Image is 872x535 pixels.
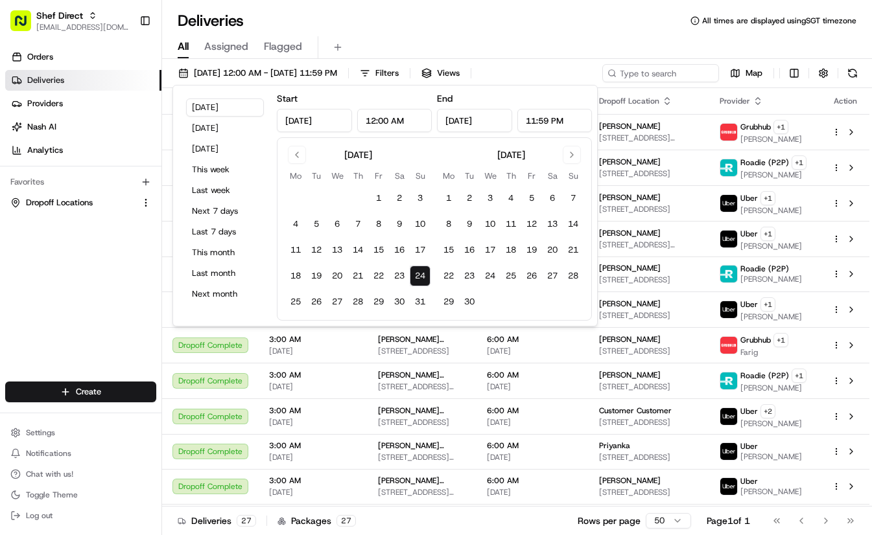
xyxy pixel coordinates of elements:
span: 6:00 AM [487,334,578,345]
span: Uber [740,299,758,310]
button: 28 [563,266,583,286]
span: Views [437,67,460,79]
button: 14 [348,240,368,260]
span: [PERSON_NAME] [740,312,802,322]
th: Saturday [542,169,563,183]
span: [DATE] 12:00 AM - [DATE] 11:59 PM [194,67,337,79]
span: [PERSON_NAME] [599,228,661,238]
button: Settings [5,424,156,442]
img: uber-new-logo.jpeg [720,478,737,495]
button: 22 [438,266,459,286]
button: 19 [521,240,542,260]
img: uber-new-logo.jpeg [720,195,737,212]
span: Nash AI [27,121,56,133]
button: 11 [285,240,306,260]
span: Dropoff Locations [26,197,93,209]
button: [EMAIL_ADDRESS][DOMAIN_NAME] [36,22,129,32]
div: [DATE] [497,148,525,161]
div: Action [832,96,859,106]
span: [PERSON_NAME] [740,383,807,393]
button: 4 [285,214,306,234]
span: [PERSON_NAME] [599,370,661,380]
button: +1 [760,297,775,312]
span: 6:00 AM [487,440,578,451]
button: Dropoff Locations [5,192,156,213]
th: Saturday [389,169,410,183]
span: Orders [27,51,53,63]
button: Shef Direct [36,9,83,22]
button: 19 [306,266,327,286]
span: Uber [740,229,758,239]
button: 5 [521,188,542,209]
button: Last 7 days [186,223,264,241]
th: Wednesday [327,169,348,183]
span: [PERSON_NAME] [740,241,802,251]
button: 6 [542,188,563,209]
a: Nash AI [5,117,161,137]
img: uber-new-logo.jpeg [720,443,737,460]
div: [DATE] [344,148,372,161]
img: roadie-logo-v2.jpg [720,266,737,282]
button: Shef Direct[EMAIL_ADDRESS][DOMAIN_NAME] [5,5,134,36]
span: All times are displayed using SGT timezone [702,16,856,26]
button: 4 [501,188,521,209]
button: 10 [480,214,501,234]
span: Dropoff Location [599,96,659,106]
img: uber-new-logo.jpeg [720,301,737,318]
button: +1 [792,369,807,383]
th: Friday [521,169,542,183]
img: uber-new-logo.jpeg [720,408,737,425]
span: Log out [26,510,53,521]
th: Tuesday [459,169,480,183]
span: [STREET_ADDRESS] [599,275,700,285]
th: Monday [285,169,306,183]
button: 12 [306,240,327,260]
div: Page 1 of 1 [707,514,750,527]
span: Uber [740,441,758,451]
span: [PERSON_NAME] ([PHONE_NUMBER]) [378,475,466,486]
button: 13 [327,240,348,260]
button: 12 [521,214,542,234]
button: 23 [459,266,480,286]
span: [STREET_ADDRESS] [599,168,700,179]
th: Sunday [410,169,430,183]
img: 5e692f75ce7d37001a5d71f1 [720,337,737,354]
span: [PERSON_NAME] ([PHONE_NUMBER]) [378,405,466,416]
span: 6:00 AM [487,370,578,380]
th: Wednesday [480,169,501,183]
button: +1 [760,227,775,241]
span: [STREET_ADDRESS][PERSON_NAME] [378,487,466,497]
span: [STREET_ADDRESS] [378,346,466,356]
button: 31 [410,291,430,312]
button: 29 [368,291,389,312]
span: Analytics [27,144,63,156]
button: 26 [306,291,327,312]
button: 30 [389,291,410,312]
button: Last week [186,181,264,199]
span: [DATE] [487,487,578,497]
span: [DATE] [269,487,357,497]
button: +2 [760,404,775,418]
button: 8 [438,214,459,234]
span: Farig [740,347,788,358]
button: Last month [186,264,264,282]
span: [PERSON_NAME] [599,475,661,486]
span: 3:00 AM [269,405,357,416]
button: 9 [459,214,480,234]
span: [STREET_ADDRESS] [378,417,466,427]
th: Friday [368,169,389,183]
button: 3 [480,188,501,209]
span: 6:00 AM [487,475,578,486]
button: 25 [285,291,306,312]
button: +1 [773,120,788,134]
span: [DATE] [269,417,357,427]
span: [PERSON_NAME] ([PHONE_NUMBER]) [378,334,466,345]
span: [PERSON_NAME] [599,121,661,131]
label: Start [277,93,298,104]
button: 6 [327,214,348,234]
span: [PERSON_NAME] ([PHONE_NUMBER]) [378,440,466,451]
button: +1 [792,155,807,170]
span: Provider [720,96,750,106]
button: Next month [186,285,264,303]
button: Toggle Theme [5,486,156,504]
